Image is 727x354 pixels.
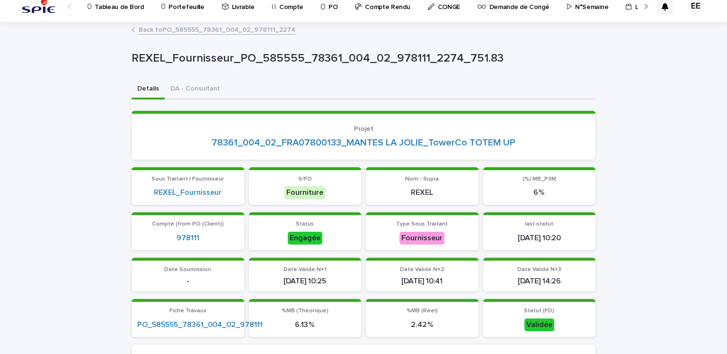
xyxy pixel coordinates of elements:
[288,232,322,245] div: Engagée
[137,320,263,329] a: PO_585555_78361_004_02_978111
[372,188,473,197] p: REXEL
[137,277,239,286] p: -
[282,308,328,314] span: %MB (Théorique)
[399,232,444,245] div: Fournisseur
[154,188,222,197] a: REXEL_Fournisseur
[489,234,590,243] p: [DATE] 10:20
[284,186,325,199] div: Fourniture
[517,267,561,272] span: Date Validé N+3
[400,267,444,272] span: Date Validé N+2
[255,320,356,329] p: 6.13 %
[139,24,295,35] a: Back toPO_585555_78361_004_02_978111_2274
[212,137,515,148] a: 78361_004_02_FRA07800133_MANTES LA JOLIE_TowerCo TOTEM UP
[132,80,165,100] button: Details
[405,176,439,182] span: Nom - Supra
[489,188,590,197] p: 6 %
[255,277,356,286] p: [DATE] 10:25
[169,308,206,314] span: Fiche Travaux
[152,221,224,227] span: Compte (from PO (Client))
[177,234,199,243] a: 978111
[523,176,556,182] span: (%) MB_P3M
[132,52,592,65] p: REXEL_Fournisseur_PO_585555_78361_004_02_978111_2274_751.83
[396,221,448,227] span: Type Sous Traitant
[284,267,327,272] span: Date Validé N+1
[165,80,226,100] button: DA - Consultant
[489,277,590,286] p: [DATE] 14:26
[524,308,554,314] span: Statut (FD)
[164,267,211,272] span: Date Soumission
[372,277,473,286] p: [DATE] 10:41
[372,320,473,329] p: 2.42 %
[525,221,553,227] span: last-statut
[151,176,224,182] span: Sous Traitant | Fournisseur
[298,176,312,182] span: S/FO
[296,221,314,227] span: Status
[354,126,373,132] span: Projet
[524,318,554,331] div: Validée
[407,308,438,314] span: %MB (Réel)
